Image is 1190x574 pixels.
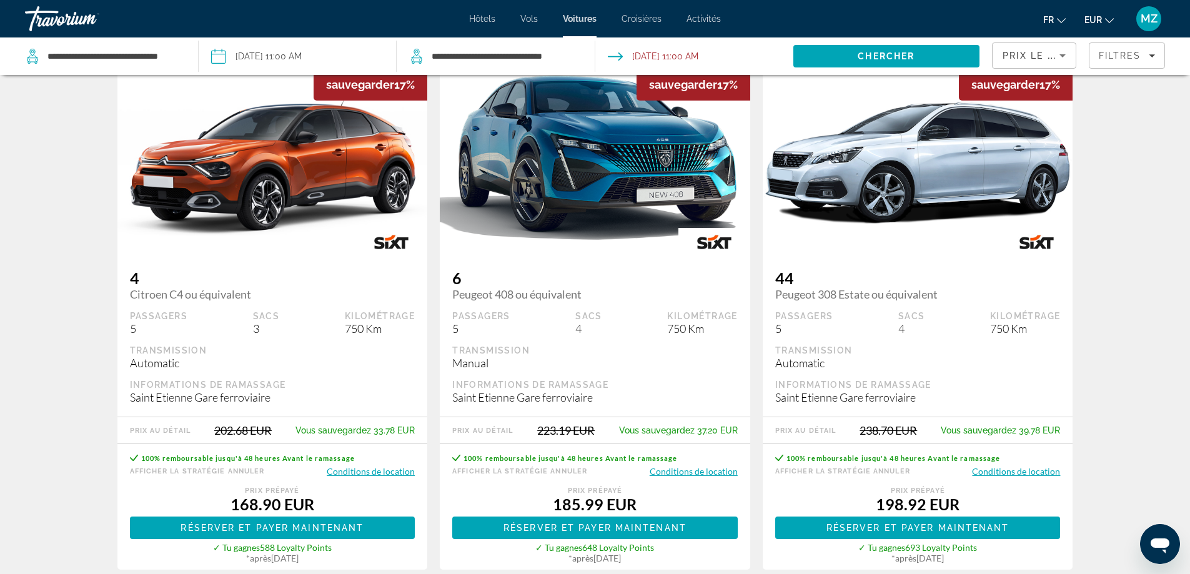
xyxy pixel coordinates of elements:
div: 198.92 EUR [775,495,1061,513]
div: Sacs [253,310,280,322]
div: Prix au détail [130,427,191,435]
img: SIXT [355,228,427,256]
div: Transmission [775,345,1061,356]
span: 4 [130,269,415,287]
span: fr [1043,15,1054,25]
button: Conditions de location [327,465,415,477]
div: 17% [959,69,1073,101]
span: après [250,553,271,563]
div: Passagers [775,310,833,322]
div: Transmission [130,345,415,356]
button: Conditions de location [650,465,738,477]
div: Informations de ramassage [130,379,415,390]
a: Réserver et payer maintenant [452,517,738,539]
span: 44 [775,269,1061,287]
div: 750 Km [990,322,1060,335]
img: Peugeot 408 ou équivalent [440,59,750,252]
a: Croisières [622,14,662,24]
img: SIXT [678,228,750,256]
span: après [572,553,593,563]
span: Vous sauvegardez [295,425,371,435]
button: Change currency [1084,11,1114,29]
span: Peugeot 408 ou équivalent [452,287,738,301]
div: Sacs [898,310,925,322]
span: Réserver et payer maintenant [826,523,1009,533]
span: 648 Loyalty Points [582,542,654,553]
button: Filters [1089,42,1166,69]
a: Travorium [25,2,150,35]
span: MZ [1141,12,1158,25]
button: Afficher la stratégie Annuler [452,465,587,477]
span: Filtres [1099,51,1141,61]
div: 223.19 EUR [537,423,595,437]
span: Réserver et payer maintenant [503,523,687,533]
span: Citroen C4 ou équivalent [130,287,415,301]
span: sauvegarder [326,78,394,91]
div: Informations de ramassage [775,379,1061,390]
div: 33.78 EUR [295,425,415,435]
div: * [DATE] [130,553,415,563]
div: 37.20 EUR [619,425,738,435]
button: Open drop-off date and time picker [608,37,698,75]
div: Prix au détail [775,427,836,435]
span: sauvegarder [649,78,717,91]
span: Prix ​​le plus bas [1003,51,1101,61]
img: Citroen C4 ou équivalent [117,77,428,236]
button: Conditions de location [972,465,1060,477]
div: Passagers [130,310,188,322]
div: * [DATE] [452,553,738,563]
div: Kilométrage [345,310,415,322]
div: 4 [575,322,602,335]
span: 100% remboursable jusqu'à 48 heures Avant le ramassage [786,454,1000,462]
button: Afficher la stratégie Annuler [775,465,910,477]
a: Activités [687,14,721,24]
div: Informations de ramassage [452,379,738,390]
span: 100% remboursable jusqu'à 48 heures Avant le ramassage [141,454,355,462]
div: Transmission [452,345,738,356]
span: Vous sauvegardez [619,425,695,435]
div: 750 Km [667,322,737,335]
a: Voitures [563,14,597,24]
div: Automatic [775,356,1061,370]
span: Réserver et payer maintenant [181,523,364,533]
span: Chercher [858,51,915,61]
div: 238.70 EUR [860,423,917,437]
div: * [DATE] [775,553,1061,563]
div: Prix ​​prépayé [775,487,1061,495]
button: Réserver et payer maintenant [775,517,1061,539]
a: Hôtels [469,14,495,24]
div: 39.78 EUR [941,425,1060,435]
span: Peugeot 308 Estate ou équivalent [775,287,1061,301]
span: ✓ Tu gagnes [858,542,905,553]
span: 588 Loyalty Points [260,542,332,553]
img: SIXT [1001,228,1073,256]
a: Vols [520,14,538,24]
img: Peugeot 308 Estate ou équivalent [763,52,1073,259]
button: Search [793,45,979,67]
span: 693 Loyalty Points [905,542,977,553]
span: Vous sauvegardez [941,425,1016,435]
div: 185.99 EUR [452,495,738,513]
div: Kilométrage [667,310,737,322]
button: Change language [1043,11,1066,29]
div: 5 [775,322,833,335]
div: 168.90 EUR [130,495,415,513]
div: Sacs [575,310,602,322]
span: 6 [452,269,738,287]
div: Prix ​​prépayé [452,487,738,495]
div: 5 [130,322,188,335]
span: EUR [1084,15,1102,25]
div: 202.68 EUR [214,423,272,437]
div: Manual [452,356,738,370]
span: ✓ Tu gagnes [213,542,260,553]
span: ✓ Tu gagnes [535,542,582,553]
span: sauvegarder [971,78,1039,91]
div: Passagers [452,310,510,322]
div: Saint Etienne Gare ferroviaire [452,390,738,404]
